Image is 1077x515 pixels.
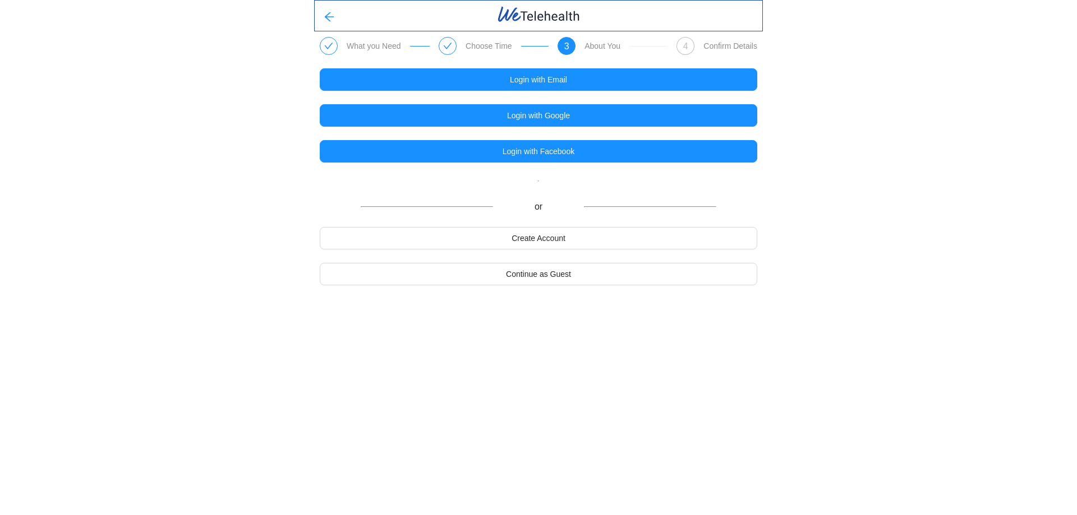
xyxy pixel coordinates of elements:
[443,41,452,50] span: check
[584,41,620,50] div: About You
[324,41,333,50] span: check
[320,199,757,214] div: or
[320,140,757,163] button: Login with Facebook
[683,41,688,51] span: 4
[320,104,757,127] button: Login with Google
[507,109,570,122] span: Login with Google
[703,41,757,50] div: Confirm Details
[503,145,574,157] span: Login with Facebook
[564,41,569,51] span: 3
[324,11,335,24] span: arrow-left
[320,263,757,285] button: Continue as Guest
[347,41,401,50] div: What you Need
[466,41,512,50] div: Choose Time
[320,68,757,91] button: Login with Email
[512,232,565,244] span: Create Account
[496,5,581,24] img: WeTelehealth
[315,4,344,27] button: arrow-left
[320,227,757,249] button: Create Account
[510,73,567,86] span: Login with Email
[506,268,571,280] span: Continue as Guest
